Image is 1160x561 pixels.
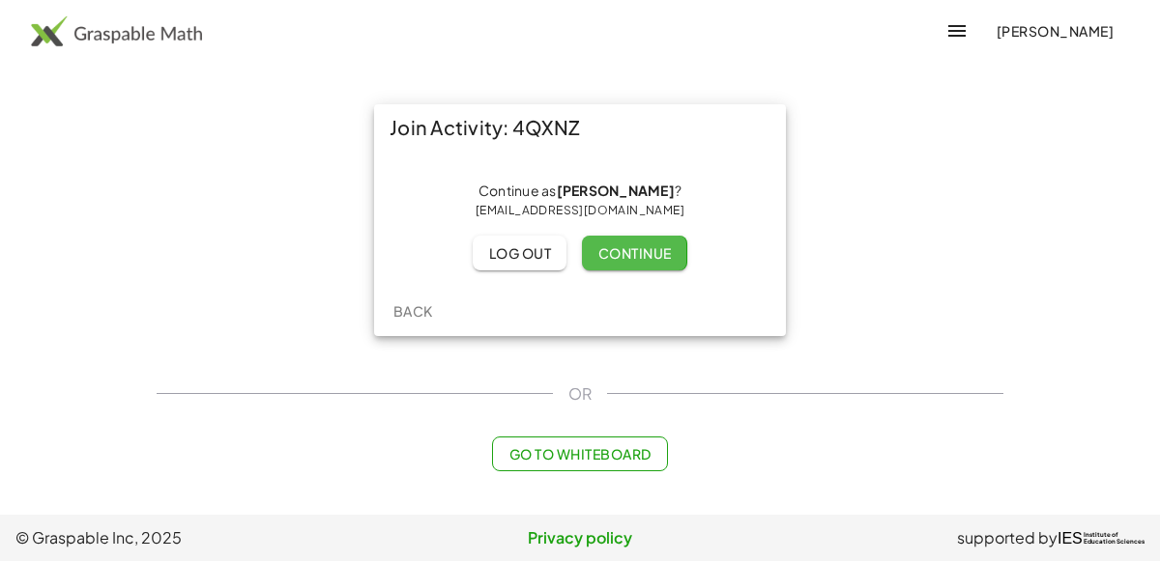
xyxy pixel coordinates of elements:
[1058,526,1145,549] a: IESInstitute ofEducation Sciences
[492,436,667,471] button: Go to Whiteboard
[1084,532,1145,546] span: Institute of Education Sciences
[957,526,1058,549] span: supported by
[568,382,592,406] span: OR
[557,182,675,199] strong: [PERSON_NAME]
[473,236,566,270] button: Log out
[392,302,432,320] span: Back
[597,244,671,262] span: Continue
[1058,529,1083,547] span: IES
[582,236,686,270] button: Continue
[488,244,551,262] span: Log out
[508,445,651,463] span: Go to Whiteboard
[391,526,768,549] a: Privacy policy
[996,22,1114,40] span: [PERSON_NAME]
[390,201,770,220] div: [EMAIL_ADDRESS][DOMAIN_NAME]
[980,14,1129,48] button: [PERSON_NAME]
[15,526,391,549] span: © Graspable Inc, 2025
[374,104,786,151] div: Join Activity: 4QXNZ
[382,294,444,328] button: Back
[390,182,770,220] div: Continue as ?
